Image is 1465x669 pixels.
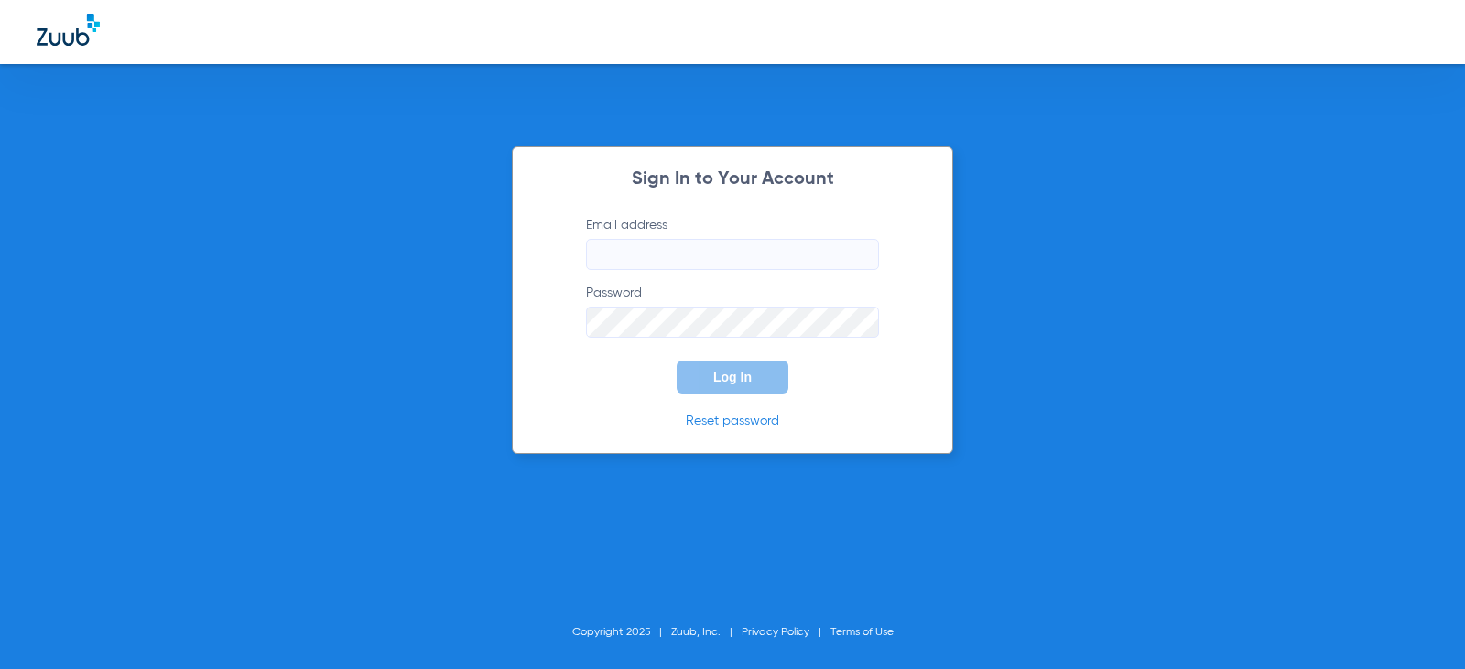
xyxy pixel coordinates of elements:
[586,307,879,338] input: Password
[572,623,671,642] li: Copyright 2025
[686,415,779,427] a: Reset password
[713,370,752,384] span: Log In
[559,170,906,189] h2: Sign In to Your Account
[742,627,809,638] a: Privacy Policy
[37,14,100,46] img: Zuub Logo
[586,216,879,270] label: Email address
[830,627,894,638] a: Terms of Use
[586,239,879,270] input: Email address
[586,284,879,338] label: Password
[671,623,742,642] li: Zuub, Inc.
[677,361,788,394] button: Log In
